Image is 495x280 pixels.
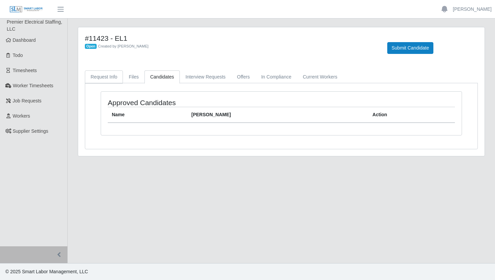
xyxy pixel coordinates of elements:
[256,70,297,84] a: In Compliance
[13,113,30,119] span: Workers
[85,34,377,42] h4: #11423 - EL1
[123,70,144,84] a: Files
[368,107,455,123] th: Action
[13,98,42,103] span: Job Requests
[98,44,148,48] span: Created by [PERSON_NAME]
[144,70,180,84] a: Candidates
[9,6,43,13] img: SLM Logo
[13,68,37,73] span: Timesheets
[85,70,123,84] a: Request Info
[297,70,343,84] a: Current Workers
[453,6,492,13] a: [PERSON_NAME]
[180,70,231,84] a: Interview Requests
[13,83,53,88] span: Worker Timesheets
[108,98,246,107] h4: Approved Candidates
[387,42,433,54] button: Submit Candidate
[13,37,36,43] span: Dashboard
[85,44,97,49] span: Open
[13,53,23,58] span: Todo
[5,269,88,274] span: © 2025 Smart Labor Management, LLC
[108,107,187,123] th: Name
[13,128,48,134] span: Supplier Settings
[187,107,368,123] th: [PERSON_NAME]
[7,19,62,32] span: Premier Electrical Staffing, LLC
[231,70,256,84] a: Offers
